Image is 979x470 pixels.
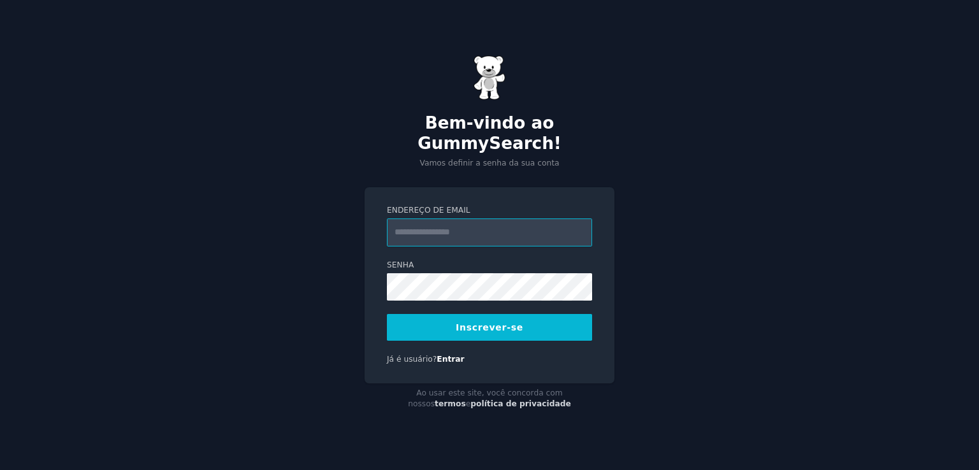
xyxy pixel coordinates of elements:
img: Ursinho de goma [474,55,505,100]
font: Vamos definir a senha da sua conta [419,159,559,167]
font: e [466,399,471,408]
button: Inscrever-se [387,314,592,341]
font: Bem-vindo ao GummySearch! [417,113,562,153]
font: Endereço de email [387,206,470,215]
a: Entrar [437,355,464,364]
font: Já é usuário? [387,355,437,364]
font: Ao usar este site, você concorda com nossos [408,388,563,409]
font: Senha [387,260,414,269]
a: termos [435,399,466,408]
a: política de privacidade [470,399,571,408]
font: Inscrever-se [456,322,523,332]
